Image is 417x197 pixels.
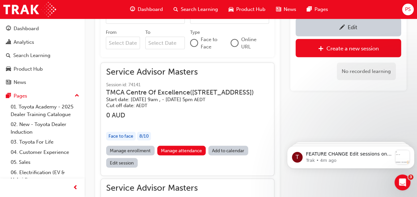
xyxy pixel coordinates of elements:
span: search-icon [174,5,178,14]
span: Service Advisor Masters [106,184,269,192]
span: Service Advisor Masters [106,68,264,76]
div: Pages [14,92,27,100]
span: up-icon [75,92,79,100]
a: 04. Customer Experience [8,147,82,158]
button: PS [402,4,414,15]
input: To [145,36,185,49]
input: From [106,36,140,49]
img: Trak [3,2,56,17]
a: guage-iconDashboard [125,3,168,16]
a: Manage attendance [157,146,206,155]
a: Search Learning [3,49,82,62]
a: search-iconSearch Learning [168,3,223,16]
span: car-icon [6,66,11,72]
button: DashboardAnalyticsSearch LearningProduct HubNews [3,21,82,90]
span: pages-icon [307,5,312,14]
div: Create a new session [326,45,379,51]
span: pencil-icon [339,25,345,31]
a: 03. Toyota For Life [8,137,82,147]
span: guage-icon [6,26,11,32]
span: Dashboard [138,6,163,13]
a: Edit session [106,158,138,167]
span: Pages [314,6,328,13]
div: News [14,79,26,86]
a: 01. Toyota Academy - 2025 Dealer Training Catalogue [8,102,82,119]
h5: Cut off date: [106,102,254,108]
a: Analytics [3,36,82,48]
button: Pages [3,90,82,102]
div: Type [190,29,200,35]
span: Online URL [241,35,264,50]
span: Face to Face [201,35,225,50]
a: Product Hub [3,63,82,75]
iframe: Intercom notifications message [284,133,417,179]
a: Manage enrollment [106,146,155,155]
span: Australian Eastern Daylight Time AEDT [136,102,147,108]
a: car-iconProduct Hub [223,3,271,16]
span: 3 [408,174,413,180]
span: car-icon [229,5,234,14]
span: Australian Eastern Daylight Time AEDT [194,97,205,102]
h3: TMCA Centre Of Excellence ( [STREET_ADDRESS] ) [106,88,254,96]
a: 06. Electrification (EV & Hybrid) [8,167,82,185]
button: Service Advisor MastersSession id: 74141TMCA Centre Of Excellence([STREET_ADDRESS])Start date: [D... [106,68,269,170]
a: Add to calendar [208,146,248,155]
div: Analytics [14,38,34,46]
a: Create a new session [296,39,401,57]
div: Face to face [106,132,136,141]
span: chart-icon [6,39,11,45]
span: guage-icon [130,5,135,14]
a: news-iconNews [271,3,302,16]
a: News [3,76,82,89]
span: prev-icon [73,184,78,192]
a: pages-iconPages [302,3,333,16]
h3: 0 AUD [106,111,264,119]
h5: Start date: [DATE] 9am , - [DATE] 5pm [106,96,254,102]
div: Dashboard [14,25,39,33]
div: No recorded learning [337,62,396,80]
div: To [145,29,150,35]
a: 02. New - Toyota Dealer Induction [8,119,82,137]
a: Edit [296,18,401,36]
span: Search Learning [181,6,218,13]
span: search-icon [6,53,11,59]
span: Product Hub [236,6,265,13]
span: PS [405,6,411,13]
div: Product Hub [14,65,43,73]
span: pages-icon [6,93,11,99]
div: Edit [348,24,357,31]
iframe: Intercom live chat [394,174,410,190]
span: plus-icon [318,45,324,52]
div: Search Learning [13,52,50,59]
a: Dashboard [3,23,82,35]
a: 05. Sales [8,157,82,167]
span: news-icon [276,5,281,14]
div: 8 / 10 [137,132,151,141]
span: news-icon [6,80,11,86]
span: News [284,6,296,13]
span: Session id: 74141 [106,81,264,89]
div: From [106,29,116,35]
